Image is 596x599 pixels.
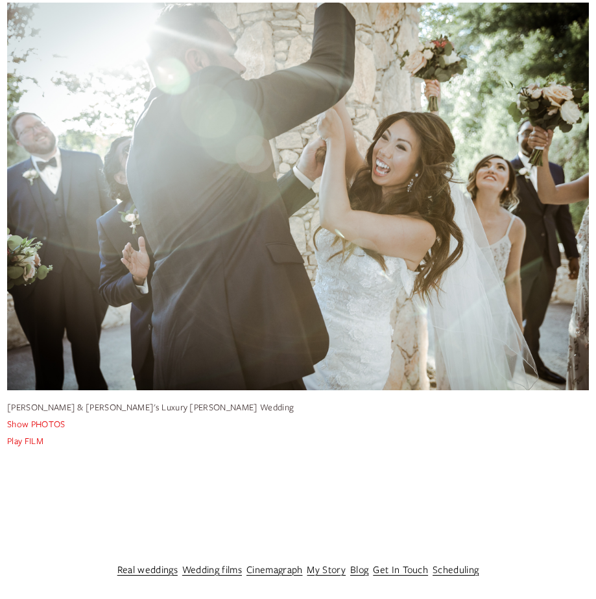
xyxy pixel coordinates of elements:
a: Play FILM [7,435,43,447]
a: Wedding films [182,560,242,579]
a: Scheduling [433,560,479,579]
a: My Story [307,560,346,579]
img: Julie &amp; John's Luxury Camp Lucy Wedding Show PHOTOS Play FILM [7,3,589,390]
a: Blog [350,560,368,579]
a: Get In Touch [373,560,428,579]
p: [PERSON_NAME] & [PERSON_NAME]'s Luxury [PERSON_NAME] Wedding [7,399,589,416]
a: Show PHOTOS [7,418,66,430]
a: Real weddings [117,560,178,579]
a: Cinemagraph [246,560,303,579]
